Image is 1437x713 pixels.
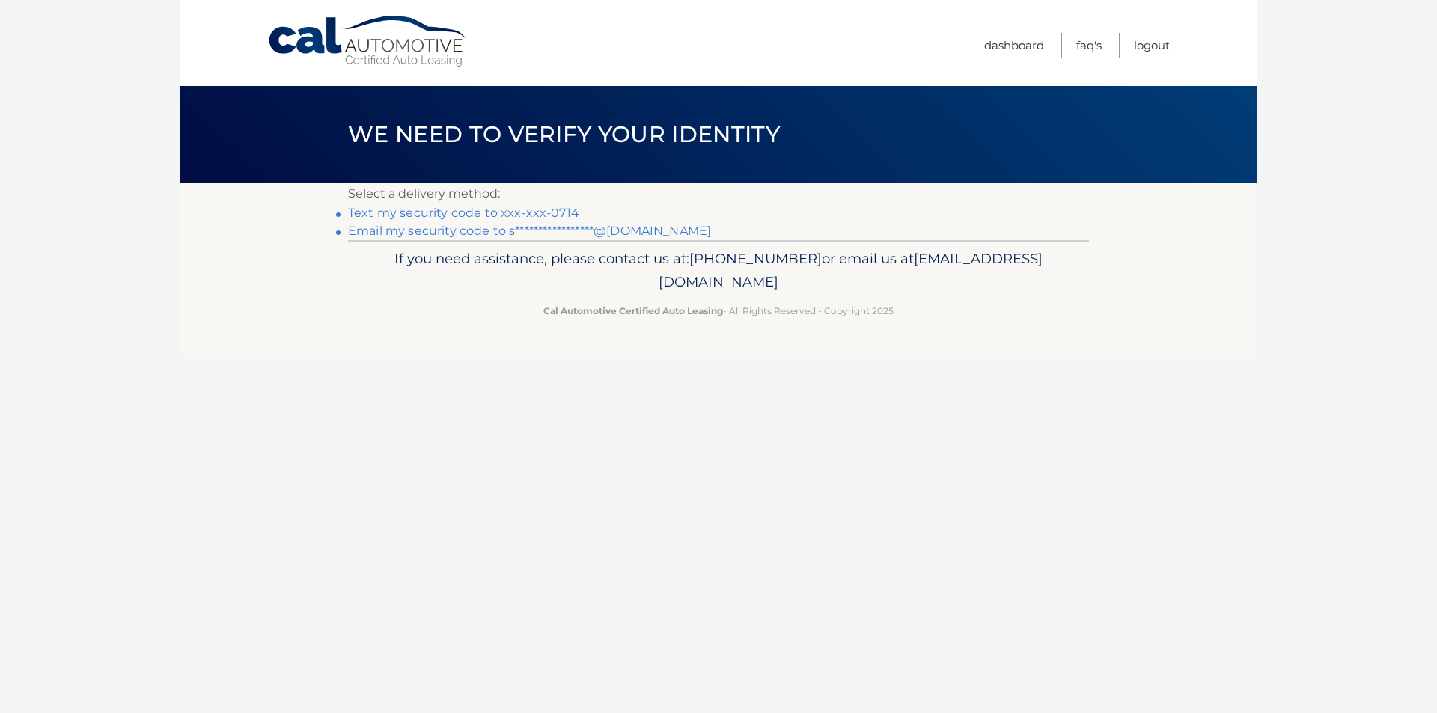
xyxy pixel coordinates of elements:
[358,247,1079,295] p: If you need assistance, please contact us at: or email us at
[348,206,579,220] a: Text my security code to xxx-xxx-0714
[348,183,1089,204] p: Select a delivery method:
[689,250,822,267] span: [PHONE_NUMBER]
[267,15,469,68] a: Cal Automotive
[348,120,780,148] span: We need to verify your identity
[984,33,1044,58] a: Dashboard
[358,303,1079,319] p: - All Rights Reserved - Copyright 2025
[1076,33,1102,58] a: FAQ's
[543,305,723,316] strong: Cal Automotive Certified Auto Leasing
[1134,33,1170,58] a: Logout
